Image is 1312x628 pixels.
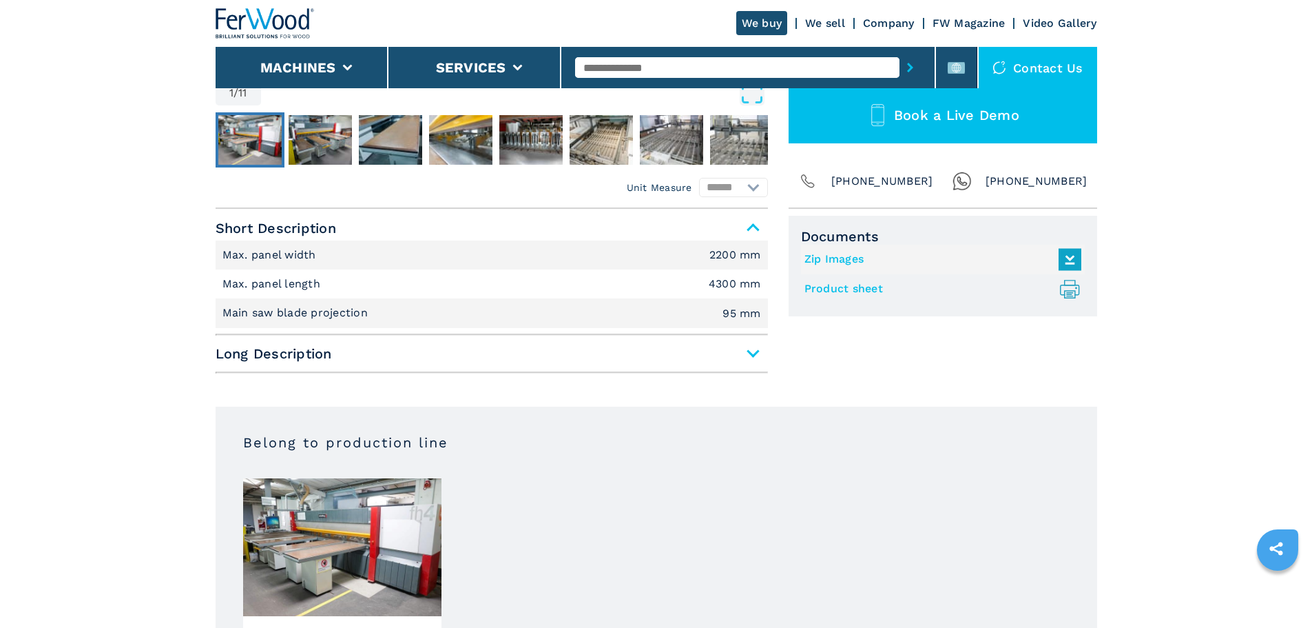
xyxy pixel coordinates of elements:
[222,305,372,321] p: Main saw blade projection
[216,341,768,366] span: Long Description
[216,216,768,241] span: Short Description
[426,112,495,168] button: Go to Slide 4
[979,47,1097,88] div: Contact us
[289,115,352,165] img: 9b3ac841dcaf3d4d3319ce3472102b3c
[709,278,761,290] em: 4300 mm
[260,59,336,76] button: Machines
[722,308,760,319] em: 95 mm
[640,115,703,165] img: b9b9ee50d9728759bd6206c07819fb06
[804,278,1074,301] a: Product sheet
[229,88,233,99] span: 1
[992,61,1006,74] img: Contact us
[899,52,921,83] button: submit-button
[707,112,776,168] button: Go to Slide 8
[243,478,441,616] img: Beam panel saws with automatic warehouse SCHELLING FH 4 430/220-P
[497,112,565,168] button: Go to Slide 5
[952,172,972,191] img: Whatsapp
[216,241,768,328] div: Short Description
[933,17,1006,30] a: FW Magazine
[570,115,633,165] img: 543f52e1936f5b7008415a8d0cdb60a0
[233,88,238,99] span: /
[1259,531,1293,566] a: sharethis
[710,115,773,165] img: f420da6fbff9cbcf562a7ae778783023
[789,88,1097,143] button: Book a Live Demo
[218,115,282,165] img: 94cfd18bdbd5c0c5f8d150ba5161246a
[499,115,563,165] img: 6a49670ba07baaef63906699c6544a22
[238,88,247,99] span: 11
[436,59,506,76] button: Services
[637,112,706,168] button: Go to Slide 7
[798,172,818,191] img: Phone
[1253,566,1302,618] iframe: Chat
[216,112,768,168] nav: Thumbnail Navigation
[627,181,692,194] em: Unit Measure
[986,172,1087,191] span: [PHONE_NUMBER]
[894,107,1019,123] span: Book a Live Demo
[801,228,1085,245] span: Documents
[736,11,788,35] a: We buy
[709,250,761,261] em: 2200 mm
[243,434,448,451] h4: Belong to production line
[216,112,284,168] button: Go to Slide 1
[286,112,355,168] button: Go to Slide 2
[805,17,845,30] a: We sell
[429,115,492,165] img: 0ec03c09412a2ae6e831187855f4bf08
[359,115,422,165] img: dd4a82673fbb77543c99f933bb06f8bc
[216,8,315,39] img: Ferwood
[831,172,933,191] span: [PHONE_NUMBER]
[804,248,1074,271] a: Zip Images
[863,17,915,30] a: Company
[222,247,320,263] p: Max. panel width
[222,276,324,292] p: Max. panel length
[356,112,425,168] button: Go to Slide 3
[264,81,764,105] button: Open Fullscreen
[1023,17,1096,30] a: Video Gallery
[567,112,636,168] button: Go to Slide 6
